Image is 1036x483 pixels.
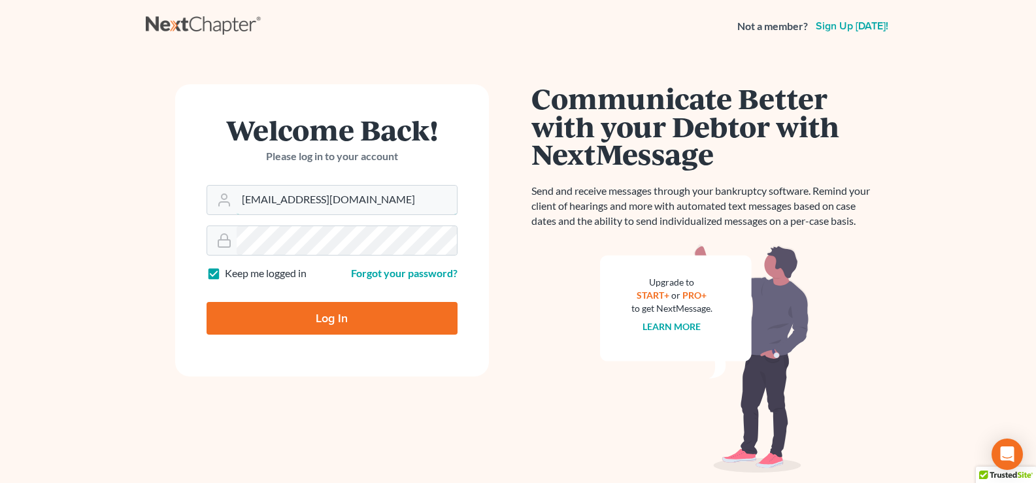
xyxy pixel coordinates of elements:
[671,290,680,301] span: or
[682,290,707,301] a: PRO+
[631,302,712,315] div: to get NextMessage.
[225,266,307,281] label: Keep me logged in
[643,321,701,332] a: Learn more
[207,116,458,144] h1: Welcome Back!
[531,184,878,229] p: Send and receive messages through your bankruptcy software. Remind your client of hearings and mo...
[600,244,809,473] img: nextmessage_bg-59042aed3d76b12b5cd301f8e5b87938c9018125f34e5fa2b7a6b67550977c72.svg
[637,290,669,301] a: START+
[531,84,878,168] h1: Communicate Better with your Debtor with NextMessage
[207,149,458,164] p: Please log in to your account
[813,21,891,31] a: Sign up [DATE]!
[351,267,458,279] a: Forgot your password?
[737,19,808,34] strong: Not a member?
[631,276,712,289] div: Upgrade to
[207,302,458,335] input: Log In
[992,439,1023,470] div: Open Intercom Messenger
[237,186,457,214] input: Email Address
